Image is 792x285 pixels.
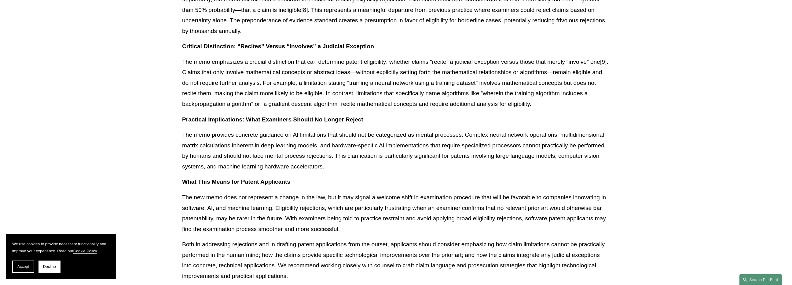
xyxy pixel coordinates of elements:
a: Cookie Policy [73,249,97,253]
button: Accept [12,261,34,273]
section: Cookie banner [6,234,116,279]
a: Search this site [739,274,782,285]
p: We use cookies to provide necessary functionality and improve your experience. Read our . [12,240,110,254]
button: Decline [38,261,61,273]
p: The memo provides concrete guidance on AI limitations that should not be categorized as mental pr... [182,130,610,172]
span: Accept [17,265,29,269]
p: The new memo does not represent a change in the law, but it may signal a welcome shift in examina... [182,192,610,234]
strong: Practical Implications: What Examiners Should No Longer Reject [182,116,363,123]
p: Both in addressing rejections and in drafting patent applications from the outset, applicants sho... [182,239,610,281]
p: The memo emphasizes a crucial distinction that can determine patent eligibility: whether claims “... [182,57,610,110]
strong: Critical Distinction: “Recites” Versus “Involves” a Judicial Exception [182,43,374,49]
span: Decline [43,265,56,269]
strong: What This Means for Patent Applicants [182,179,290,185]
